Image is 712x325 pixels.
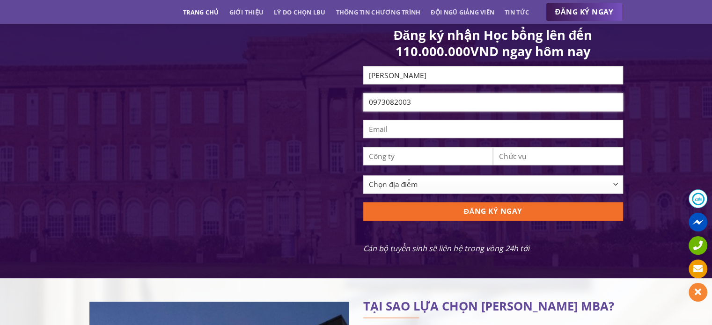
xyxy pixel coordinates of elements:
a: Tin tức [505,4,529,21]
iframe: Thạc sĩ Quản trị kinh doanh Quốc tế - Leeds Beckett MBA từ ĐH FPT & ĐH Leeds Beckett (UK) [89,68,349,224]
input: Công ty [363,147,493,165]
a: ĐĂNG KÝ NGAY [546,3,623,22]
a: Giới thiệu [229,4,264,21]
h1: Đăng ký nhận Học bổng lên đến 110.000.000VND ngay hôm nay [363,27,623,60]
input: ĐĂNG KÝ NGAY [363,202,623,220]
h2: TẠI SAO LỰA CHỌN [PERSON_NAME] MBA? [363,302,623,311]
a: Đội ngũ giảng viên [431,4,494,21]
a: Lý do chọn LBU [274,4,326,21]
input: Email [363,120,623,138]
input: Chức vụ [493,147,623,165]
form: Contact form [363,27,623,255]
img: line-lbu.jpg [363,318,419,318]
input: Họ và tên [363,66,623,84]
a: Thông tin chương trình [336,4,421,21]
a: Trang chủ [183,4,219,21]
em: Cán bộ tuyển sinh sẽ liên hệ trong vòng 24h tới [363,243,529,253]
span: ĐĂNG KÝ NGAY [555,6,614,18]
input: Số điện thoại [363,93,623,111]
